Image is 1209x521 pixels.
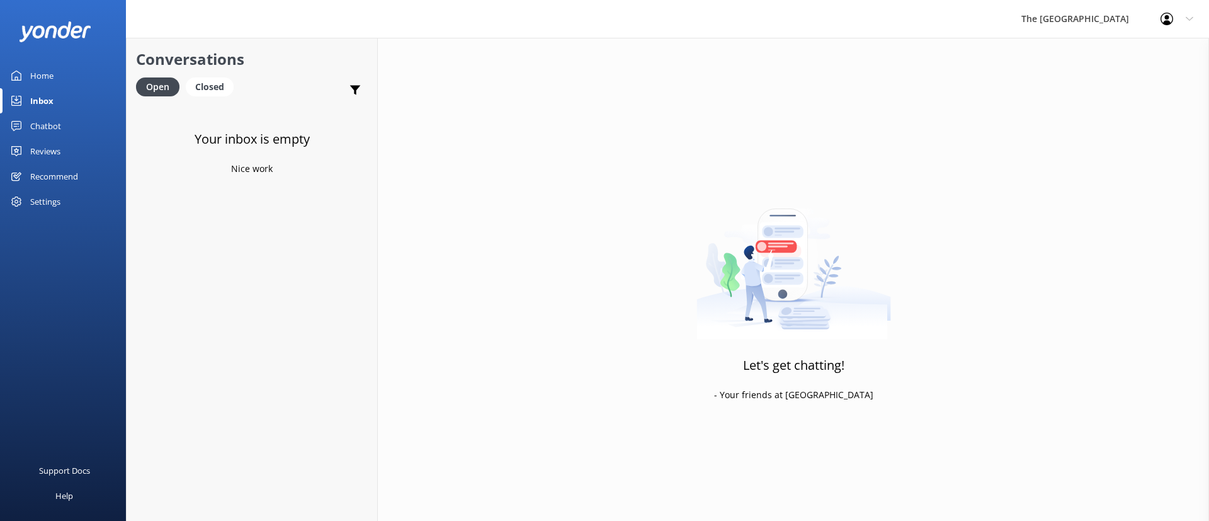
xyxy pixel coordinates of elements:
div: Support Docs [39,458,90,483]
div: Home [30,63,54,88]
div: Open [136,77,179,96]
div: Recommend [30,164,78,189]
div: Settings [30,189,60,214]
h2: Conversations [136,47,368,71]
div: Closed [186,77,234,96]
div: Reviews [30,139,60,164]
p: - Your friends at [GEOGRAPHIC_DATA] [714,388,873,402]
h3: Let's get chatting! [743,355,844,375]
div: Help [55,483,73,508]
img: yonder-white-logo.png [19,21,91,42]
img: artwork of a man stealing a conversation from at giant smartphone [696,182,891,340]
h3: Your inbox is empty [195,129,310,149]
p: Nice work [231,162,273,176]
div: Chatbot [30,113,61,139]
div: Inbox [30,88,54,113]
a: Closed [186,79,240,93]
a: Open [136,79,186,93]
